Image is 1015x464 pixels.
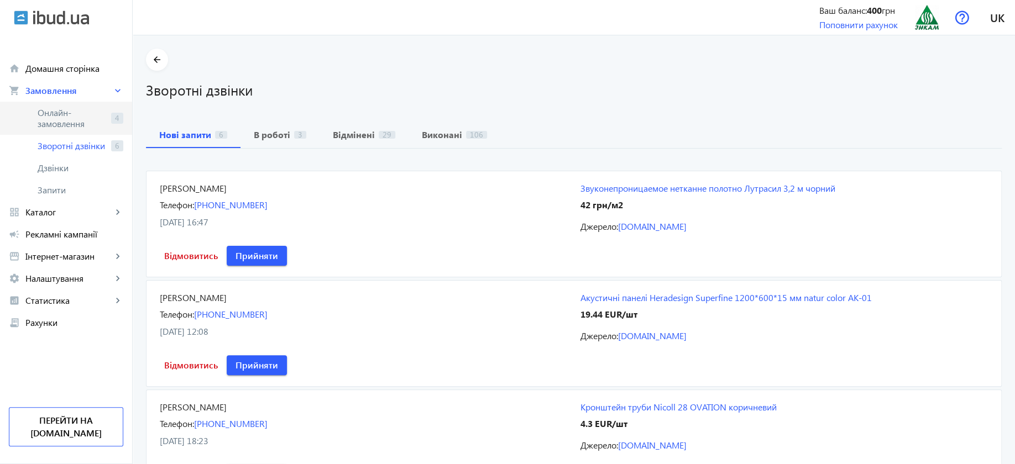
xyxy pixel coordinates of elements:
[9,207,20,218] mat-icon: grid_view
[236,359,278,371] span: Прийняти
[160,246,222,266] button: Відмовитись
[227,355,287,375] button: Прийняти
[9,317,20,328] mat-icon: receipt_long
[819,4,898,17] div: Ваш баланс: грн
[112,295,123,306] mat-icon: keyboard_arrow_right
[580,199,623,210] span: 42 грн/м2
[160,401,567,413] div: [PERSON_NAME]
[160,292,567,304] div: [PERSON_NAME]
[466,131,487,139] span: 106
[618,330,687,341] a: [DOMAIN_NAME]
[580,220,988,233] div: Джерело:
[9,273,20,284] mat-icon: settings
[9,63,20,74] mat-icon: home
[25,251,112,262] span: Інтернет-магазин
[580,418,627,429] span: 4.3 EUR/шт
[38,140,107,151] span: Зворотні дзвінки
[38,107,107,129] span: Онлайн-замовлення
[9,251,20,262] mat-icon: storefront
[194,418,268,429] a: [PHONE_NUMBER]
[160,199,194,210] span: Телефон:
[150,53,164,67] mat-icon: arrow_back
[9,229,20,240] mat-icon: campaign
[9,407,123,446] a: Перейти на [DOMAIN_NAME]
[990,10,1004,24] span: uk
[914,5,939,30] img: 593ff666f1b123256-14973638548-logo.png
[194,308,268,320] a: [PHONE_NUMBER]
[160,325,567,338] div: [DATE] 12:08
[25,229,123,240] span: Рекламні кампанії
[254,130,290,139] b: В роботі
[379,131,395,139] span: 29
[112,251,123,262] mat-icon: keyboard_arrow_right
[9,295,20,306] mat-icon: analytics
[112,85,123,96] mat-icon: keyboard_arrow_right
[25,273,112,284] span: Налаштування
[25,63,123,74] span: Домашня сторінка
[38,162,123,173] span: Дзвінки
[112,207,123,218] mat-icon: keyboard_arrow_right
[25,85,112,96] span: Замовлення
[25,317,123,328] span: Рахунки
[236,250,278,262] span: Прийняти
[294,131,306,139] span: 3
[160,435,567,447] div: [DATE] 18:23
[580,401,988,413] a: Кронштейн труби Nicoll 28 OVATION коричневий
[580,330,988,342] div: Джерело:
[146,80,1002,99] h1: Зворотні дзвінки
[33,10,89,25] img: ibud_text.svg
[164,359,218,371] span: Відмовитись
[111,140,123,151] span: 6
[422,130,462,139] b: Виконані
[160,216,567,228] div: [DATE] 16:47
[215,131,227,139] span: 6
[618,439,687,451] a: [DOMAIN_NAME]
[14,10,28,25] img: ibud.svg
[955,10,969,25] img: help.svg
[38,184,123,196] span: Запити
[160,355,222,375] button: Відмовитись
[227,246,287,266] button: Прийняти
[164,250,218,262] span: Відмовитись
[160,418,194,429] span: Телефон:
[333,130,375,139] b: Відмінені
[111,113,123,124] span: 4
[159,130,211,139] b: Нові запити
[160,182,567,194] div: [PERSON_NAME]
[819,19,898,30] a: Поповнити рахунок
[25,207,112,218] span: Каталог
[580,292,988,304] a: Акустичні панелі Heradesign Superfine 1200*600*15 мм natur color AK-01
[112,273,123,284] mat-icon: keyboard_arrow_right
[867,4,882,16] b: 400
[25,295,112,306] span: Статистика
[160,308,194,320] span: Телефон:
[580,308,637,320] span: 19.44 EUR/шт
[618,220,687,232] a: [DOMAIN_NAME]
[580,439,988,451] div: Джерело:
[194,199,268,210] a: [PHONE_NUMBER]
[9,85,20,96] mat-icon: shopping_cart
[580,182,988,194] a: Звуконепроницаемое нетканне полотно Лутрасил 3,2 м чорний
